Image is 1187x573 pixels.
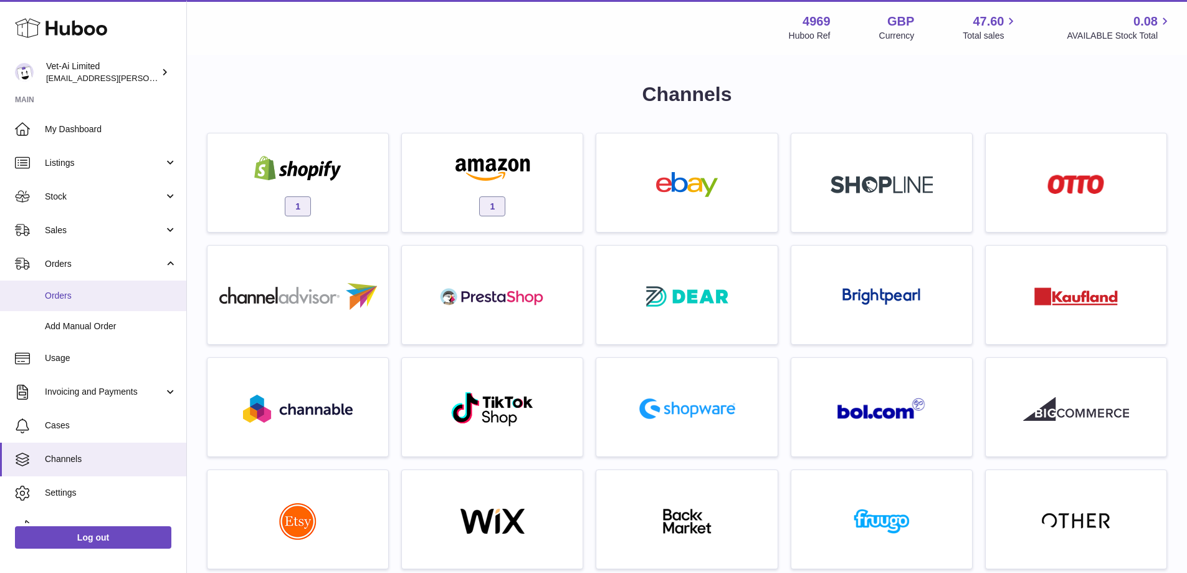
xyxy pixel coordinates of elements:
img: amazon [439,156,545,181]
span: Orders [45,258,164,270]
span: 1 [479,196,505,216]
img: shopify [245,156,351,181]
a: shopify 1 [214,140,382,226]
a: roseta-dear [603,252,771,338]
span: Returns [45,521,177,532]
span: Channels [45,453,177,465]
span: Invoicing and Payments [45,386,164,398]
div: Currency [879,30,915,42]
a: roseta-channel-advisor [214,252,382,338]
span: Sales [45,224,164,236]
img: roseta-etsy [279,503,317,540]
span: My Dashboard [45,123,177,135]
img: roseta-channable [243,395,353,423]
a: amazon 1 [408,140,576,226]
a: roseta-otto [992,140,1160,226]
span: Cases [45,420,177,431]
img: roseta-tiktokshop [450,391,535,427]
img: roseta-bigcommerce [1023,397,1129,421]
a: roseta-kaufland [992,252,1160,338]
img: roseta-channel-advisor [219,283,377,310]
a: 0.08 AVAILABLE Stock Total [1067,13,1172,42]
span: Add Manual Order [45,320,177,332]
span: Listings [45,157,164,169]
a: Log out [15,526,171,549]
img: roseta-otto [1047,175,1104,194]
img: roseta-shopware [634,393,740,424]
img: roseta-dear [642,282,732,311]
div: Huboo Ref [789,30,831,42]
strong: 4969 [803,13,831,30]
img: roseta-prestashop [439,284,545,309]
span: [EMAIL_ADDRESS][PERSON_NAME][DOMAIN_NAME] [46,73,250,83]
img: roseta-bol [837,398,926,420]
a: roseta-etsy [214,476,382,562]
img: roseta-shopline [831,176,933,193]
img: ebay [634,172,740,197]
span: Usage [45,352,177,364]
strong: GBP [887,13,914,30]
a: roseta-bol [798,364,966,450]
h1: Channels [207,81,1167,108]
span: 0.08 [1133,13,1158,30]
a: other [992,476,1160,562]
img: wix [439,509,545,534]
a: roseta-channable [214,364,382,450]
span: 47.60 [973,13,1004,30]
a: wix [408,476,576,562]
img: abbey.fraser-roe@vet-ai.com [15,63,34,82]
span: Stock [45,191,164,203]
span: AVAILABLE Stock Total [1067,30,1172,42]
img: roseta-kaufland [1034,287,1118,306]
a: roseta-shopware [603,364,771,450]
a: roseta-brightpearl [798,252,966,338]
a: fruugo [798,476,966,562]
a: ebay [603,140,771,226]
span: Total sales [963,30,1018,42]
img: other [1042,512,1110,531]
a: roseta-prestashop [408,252,576,338]
a: roseta-bigcommerce [992,364,1160,450]
a: roseta-shopline [798,140,966,226]
span: Settings [45,487,177,499]
span: 1 [285,196,311,216]
a: roseta-tiktokshop [408,364,576,450]
span: Orders [45,290,177,302]
img: roseta-brightpearl [842,288,920,306]
img: fruugo [829,509,935,534]
a: 47.60 Total sales [963,13,1018,42]
img: backmarket [634,509,740,534]
div: Vet-Ai Limited [46,60,158,84]
a: backmarket [603,476,771,562]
